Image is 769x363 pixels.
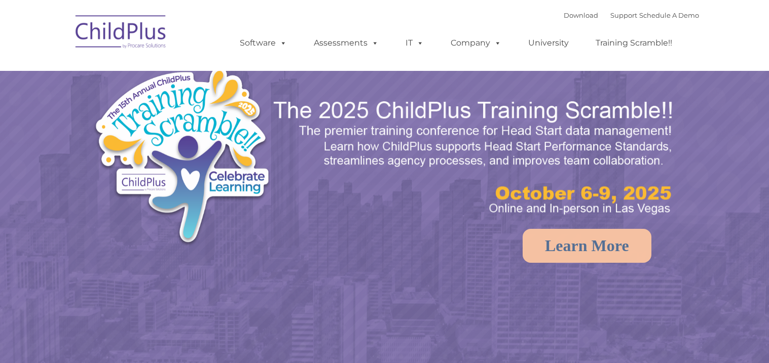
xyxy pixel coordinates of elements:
a: Software [230,33,297,53]
a: Learn More [523,229,651,263]
a: Training Scramble!! [585,33,682,53]
a: IT [395,33,434,53]
a: Support [610,11,637,19]
a: Company [441,33,511,53]
a: Schedule A Demo [639,11,699,19]
a: Download [564,11,598,19]
a: Assessments [304,33,389,53]
font: | [564,11,699,19]
a: University [518,33,579,53]
img: ChildPlus by Procare Solutions [70,8,172,59]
